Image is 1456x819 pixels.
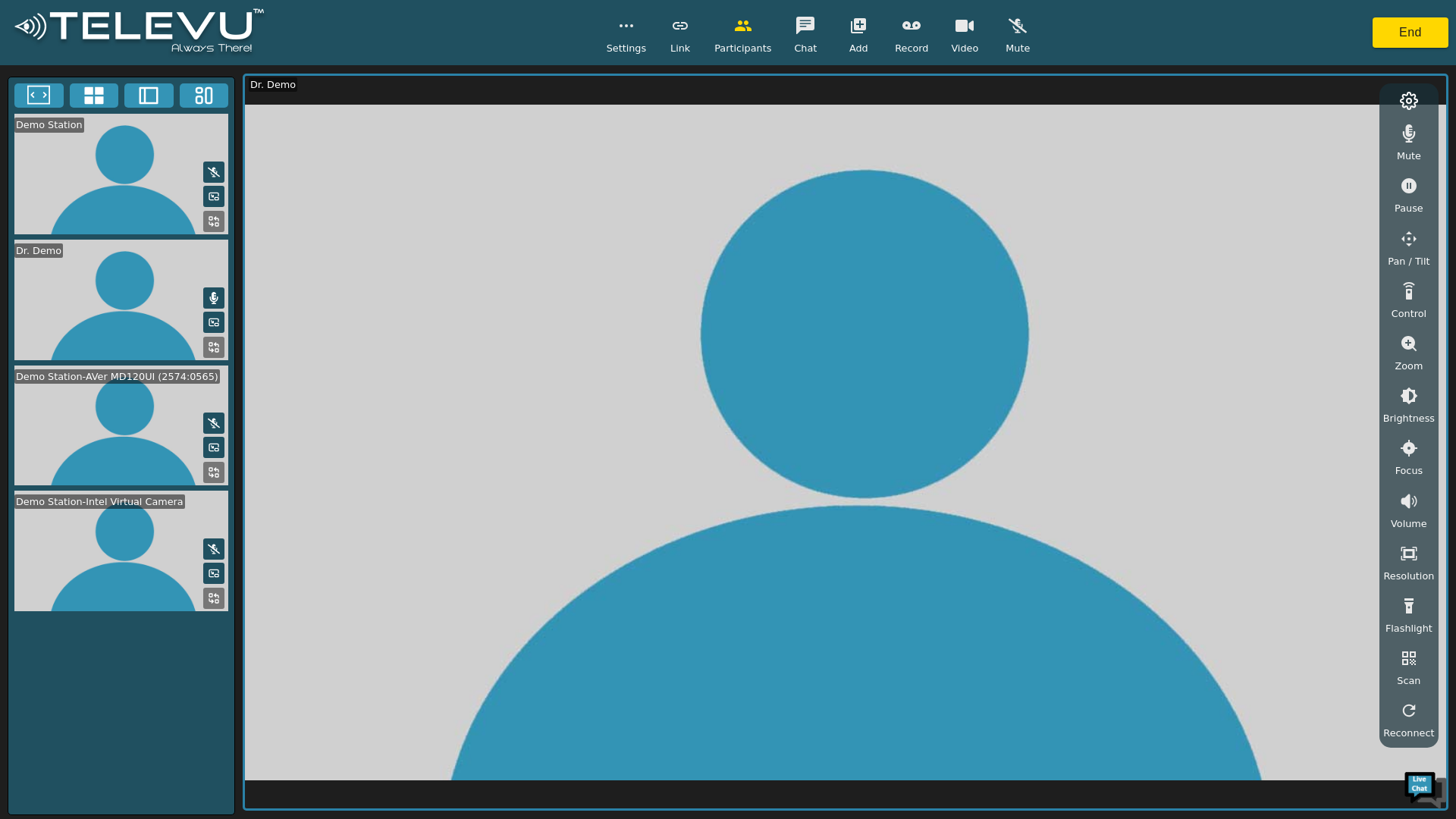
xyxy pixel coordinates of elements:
[1397,149,1421,163] span: Mute
[203,337,224,358] button: Replace Feed
[203,186,224,207] button: Picture in Picture
[203,437,224,458] button: Picture in Picture
[8,5,271,61] img: logoWhite.png
[1383,411,1435,425] span: Brightness
[895,41,928,55] span: Record
[1006,41,1030,55] span: Mute
[203,538,224,560] button: Mute
[849,41,868,55] span: Add
[607,41,647,55] span: Settings
[203,563,224,584] button: Picture in Picture
[1391,516,1427,531] span: Volume
[1383,569,1434,583] span: Resolution
[1373,17,1448,48] button: End
[203,162,224,183] button: Mute
[203,588,224,609] button: Replace Feed
[1403,766,1448,811] img: Chat Widget
[70,83,119,108] button: 4x4
[14,369,220,384] div: Demo Station-AVer MD120UI (2574:0565)
[1395,463,1423,478] span: Focus
[1392,306,1426,321] span: Control
[8,414,289,467] textarea: Type your message and hit 'Enter'
[203,312,224,333] button: Picture in Picture
[203,413,224,434] button: Mute
[88,191,209,344] span: We're online!
[14,494,185,509] div: Demo Station-Intel Virtual Camera
[249,8,285,44] div: Minimize live chat window
[124,83,174,108] button: Two Window Medium
[714,41,771,55] span: Participants
[14,83,64,108] button: Fullscreen
[1385,621,1432,635] span: Flashlight
[249,77,297,92] div: Dr. Demo
[1397,673,1420,688] span: Scan
[26,71,64,108] img: d_736959983_company_1615157101543_736959983
[14,118,84,132] div: Demo Station
[670,41,690,55] span: Link
[951,41,978,55] span: Video
[794,41,817,55] span: Chat
[203,287,224,309] button: Mute
[1383,726,1434,740] span: Reconnect
[1388,254,1429,268] span: Pan / Tilt
[180,83,229,108] button: Three Window Medium
[79,80,255,99] div: Chat with us now
[1395,201,1423,215] span: Pause
[1395,359,1423,373] span: Zoom
[203,462,224,483] button: Replace Feed
[14,243,63,258] div: Dr. Demo
[203,211,224,232] button: Replace Feed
